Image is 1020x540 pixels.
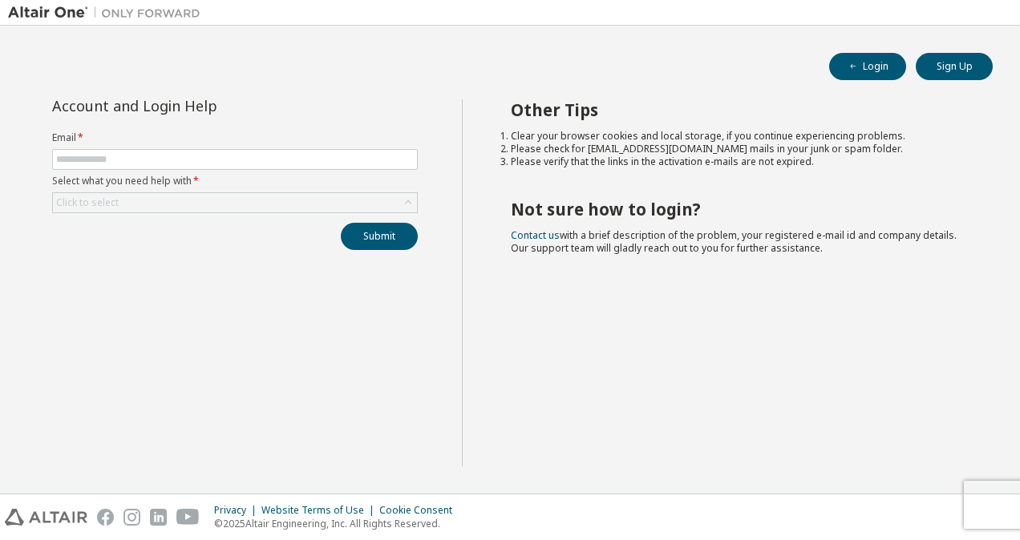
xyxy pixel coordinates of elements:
h2: Other Tips [511,99,965,120]
button: Submit [341,223,418,250]
div: Website Terms of Use [261,504,379,517]
div: Click to select [56,196,119,209]
img: facebook.svg [97,509,114,526]
div: Privacy [214,504,261,517]
img: Altair One [8,5,208,21]
button: Login [829,53,906,80]
label: Select what you need help with [52,175,418,187]
li: Please verify that the links in the activation e-mails are not expired. [511,155,965,168]
span: with a brief description of the problem, your registered e-mail id and company details. Our suppo... [511,228,957,255]
button: Sign Up [916,53,993,80]
img: altair_logo.svg [5,509,87,526]
label: Email [52,131,418,144]
a: Contact us [511,228,560,242]
li: Clear your browser cookies and local storage, if you continue experiencing problems. [511,130,965,143]
p: © 2025 Altair Engineering, Inc. All Rights Reserved. [214,517,462,530]
div: Cookie Consent [379,504,462,517]
div: Click to select [53,193,417,212]
h2: Not sure how to login? [511,199,965,220]
img: instagram.svg [123,509,140,526]
div: Account and Login Help [52,99,345,112]
img: youtube.svg [176,509,200,526]
li: Please check for [EMAIL_ADDRESS][DOMAIN_NAME] mails in your junk or spam folder. [511,143,965,155]
img: linkedin.svg [150,509,167,526]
